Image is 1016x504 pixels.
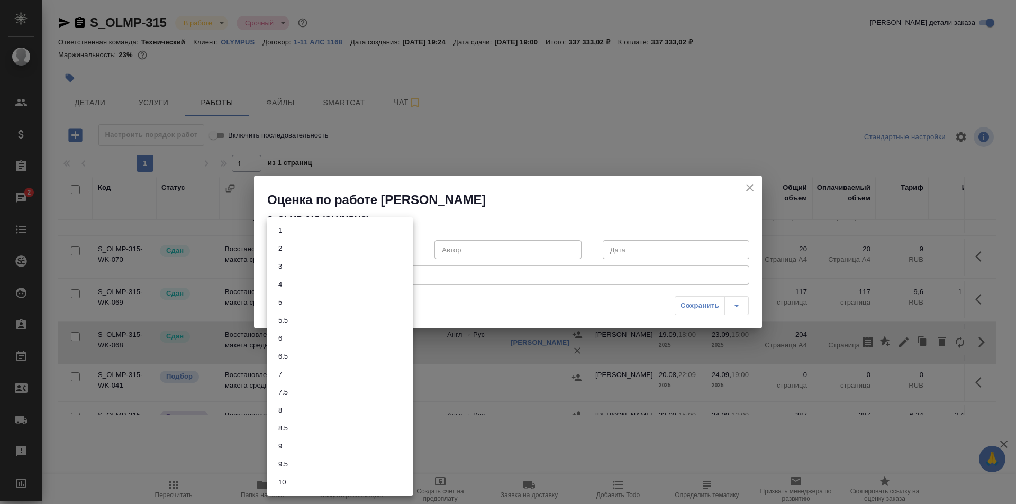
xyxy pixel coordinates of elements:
button: 8 [275,405,285,416]
button: 2 [275,243,285,254]
button: 6.5 [275,351,291,362]
button: 5.5 [275,315,291,326]
button: 7 [275,369,285,380]
button: 7.5 [275,387,291,398]
button: 9.5 [275,459,291,470]
button: 6 [275,333,285,344]
button: 9 [275,441,285,452]
button: 3 [275,261,285,272]
button: 8.5 [275,423,291,434]
button: 10 [275,476,289,488]
button: 4 [275,279,285,290]
button: 5 [275,297,285,308]
button: 1 [275,225,285,236]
